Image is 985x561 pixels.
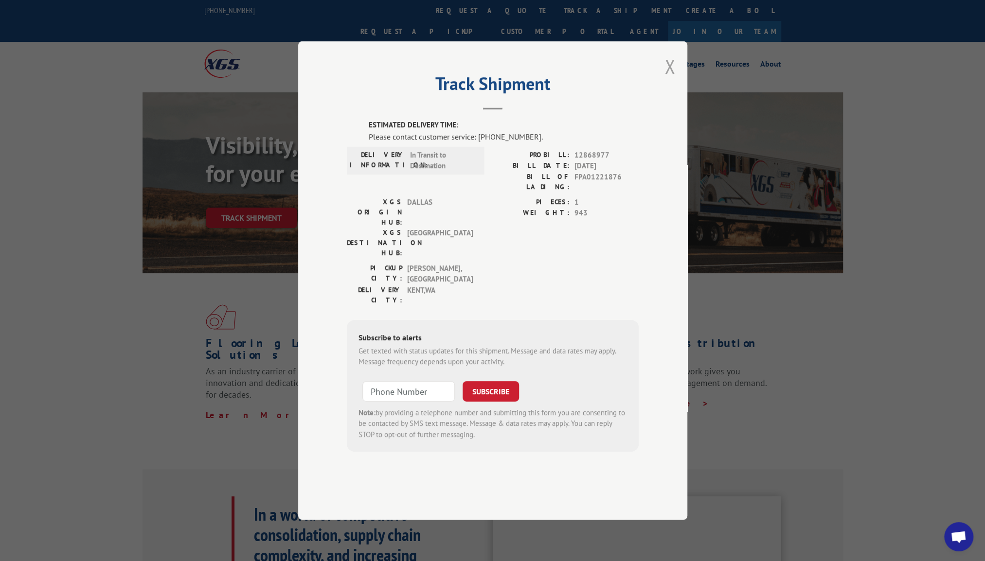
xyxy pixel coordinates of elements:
[407,197,472,228] span: DALLAS
[358,407,627,440] div: by providing a telephone number and submitting this form you are consenting to be contacted by SM...
[493,172,570,192] label: BILL OF LADING:
[358,332,627,346] div: Subscribe to alerts
[574,160,639,172] span: [DATE]
[347,77,639,95] h2: Track Shipment
[369,120,639,131] label: ESTIMATED DELIVERY TIME:
[463,381,519,402] button: SUBSCRIBE
[347,228,402,258] label: XGS DESTINATION HUB:
[347,263,402,285] label: PICKUP CITY:
[347,285,402,305] label: DELIVERY CITY:
[407,285,472,305] span: KENT , WA
[493,208,570,219] label: WEIGHT:
[574,208,639,219] span: 943
[358,346,627,368] div: Get texted with status updates for this shipment. Message and data rates may apply. Message frequ...
[350,150,405,172] label: DELIVERY INFORMATION:
[358,408,376,417] strong: Note:
[574,197,639,208] span: 1
[493,150,570,161] label: PROBILL:
[362,381,455,402] input: Phone Number
[493,160,570,172] label: BILL DATE:
[410,150,475,172] span: In Transit to Destination
[407,263,472,285] span: [PERSON_NAME] , [GEOGRAPHIC_DATA]
[347,197,402,228] label: XGS ORIGIN HUB:
[407,228,472,258] span: [GEOGRAPHIC_DATA]
[574,172,639,192] span: FPA01221876
[574,150,639,161] span: 12868977
[369,131,639,142] div: Please contact customer service: [PHONE_NUMBER].
[493,197,570,208] label: PIECES:
[944,522,973,551] div: Open chat
[664,53,675,79] button: Close modal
